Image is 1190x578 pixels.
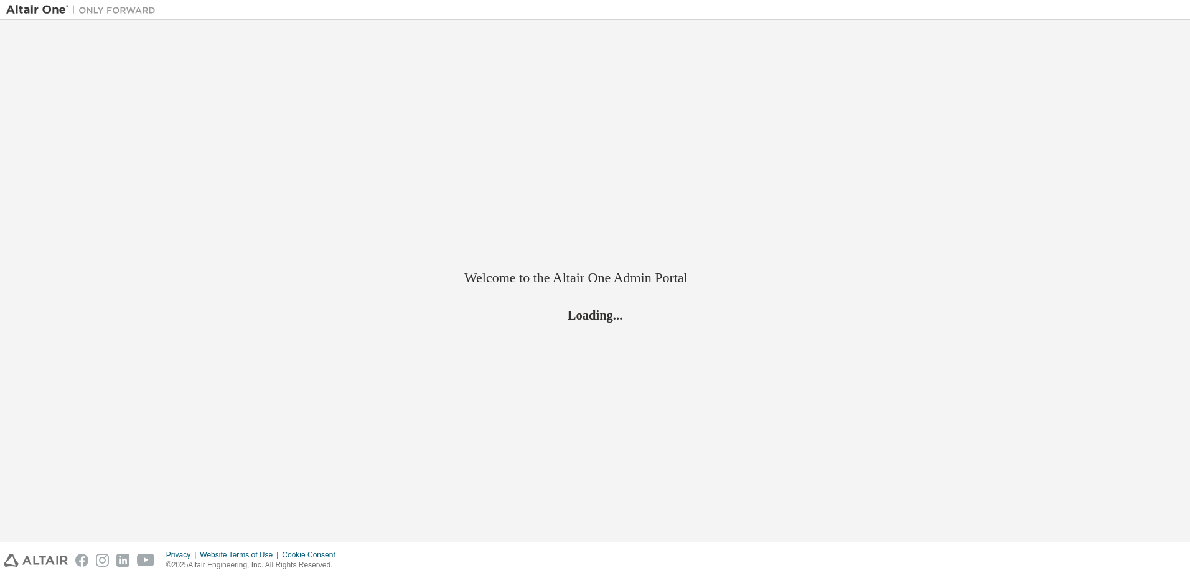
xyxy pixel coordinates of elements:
[4,554,68,567] img: altair_logo.svg
[96,554,109,567] img: instagram.svg
[464,307,726,323] h2: Loading...
[137,554,155,567] img: youtube.svg
[166,560,343,571] p: © 2025 Altair Engineering, Inc. All Rights Reserved.
[200,550,282,560] div: Website Terms of Use
[166,550,200,560] div: Privacy
[464,269,726,287] h2: Welcome to the Altair One Admin Portal
[116,554,129,567] img: linkedin.svg
[282,550,342,560] div: Cookie Consent
[6,4,162,16] img: Altair One
[75,554,88,567] img: facebook.svg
